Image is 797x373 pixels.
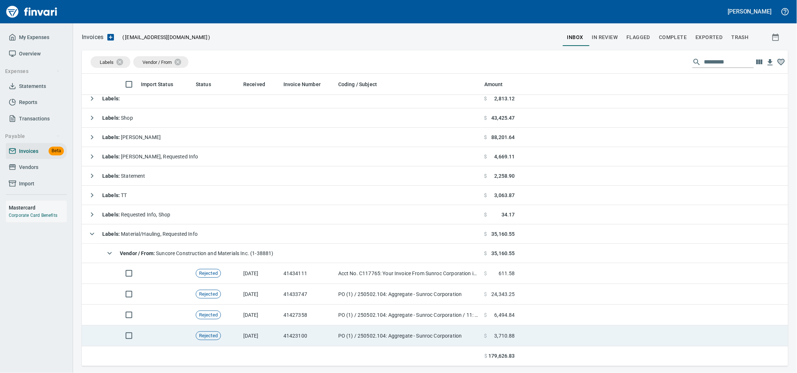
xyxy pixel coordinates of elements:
[243,80,265,89] span: Received
[102,115,121,121] strong: Labels :
[484,192,487,199] span: $
[281,305,335,326] td: 41427358
[102,231,198,237] span: Material/Hauling, Requested Info
[499,270,515,277] span: 611.58
[133,56,188,68] div: Vendor / From
[728,8,772,15] h5: [PERSON_NAME]
[5,132,60,141] span: Payable
[196,332,221,339] span: Rejected
[6,111,67,127] a: Transactions
[765,31,788,44] button: Show invoices within a particular date range
[100,59,114,65] span: Labels
[91,56,130,68] div: Labels
[102,134,161,140] span: [PERSON_NAME]
[102,231,121,237] strong: Labels :
[196,80,211,89] span: Status
[196,312,221,319] span: Rejected
[2,65,63,78] button: Expenses
[196,80,221,89] span: Status
[118,34,210,41] p: ( )
[502,211,515,218] span: 34.17
[696,33,723,42] span: Exported
[492,134,515,141] span: 88,201.64
[6,159,67,176] a: Vendors
[484,332,487,339] span: $
[484,172,487,180] span: $
[495,332,515,339] span: 3,710.88
[102,192,121,198] strong: Labels :
[281,284,335,305] td: 41433747
[484,353,487,360] span: $
[141,80,183,89] span: Import Status
[484,80,512,89] span: Amount
[484,270,487,277] span: $
[495,172,515,180] span: 2,258.90
[196,270,221,277] span: Rejected
[484,291,487,298] span: $
[2,130,63,143] button: Payable
[495,95,515,102] span: 2,813.12
[120,250,274,256] span: Suncore Construction and Materials Inc. (1-38881)
[335,326,481,346] td: PO (1) / 250502.104: Aggregate - Sunroc Corporation
[5,67,60,76] span: Expenses
[492,230,515,238] span: 35,160.55
[484,230,487,238] span: $
[6,29,67,46] a: My Expenses
[335,263,481,284] td: Acct No. C117765: Your Invoice From Sunroc Corporation is Attached
[6,94,67,111] a: Reports
[659,33,687,42] span: Complete
[142,59,172,65] span: Vendor / From
[592,33,618,42] span: In Review
[9,204,67,212] h6: Mastercard
[283,80,330,89] span: Invoice Number
[495,153,515,160] span: 4,669.11
[243,80,275,89] span: Received
[19,147,38,156] span: Invoices
[492,114,515,122] span: 43,425.47
[124,34,208,41] span: [EMAIL_ADDRESS][DOMAIN_NAME]
[484,311,487,319] span: $
[732,33,749,42] span: trash
[82,33,103,42] nav: breadcrumb
[19,114,50,123] span: Transactions
[102,212,170,218] span: Requested Info, Shop
[726,6,774,17] button: [PERSON_NAME]
[754,57,765,68] button: Choose columns to display
[9,213,57,218] a: Corporate Card Benefits
[495,311,515,319] span: 6,494.84
[335,284,481,305] td: PO (1) / 250502.104: Aggregate - Sunroc Corporation
[338,80,386,89] span: Coding / Subject
[103,33,118,42] button: Upload an Invoice
[19,179,34,188] span: Import
[102,173,145,179] span: Statement
[484,153,487,160] span: $
[283,80,321,89] span: Invoice Number
[484,80,503,89] span: Amount
[492,291,515,298] span: 24,343.25
[141,80,173,89] span: Import Status
[4,3,59,20] a: Finvari
[281,326,335,346] td: 41423100
[19,49,41,58] span: Overview
[19,163,38,172] span: Vendors
[82,33,103,42] p: Invoices
[102,173,121,179] strong: Labels :
[484,134,487,141] span: $
[240,326,281,346] td: [DATE]
[102,212,121,218] strong: Labels :
[240,263,281,284] td: [DATE]
[102,154,121,159] strong: Labels :
[6,46,67,62] a: Overview
[281,263,335,284] td: 41434111
[240,305,281,326] td: [DATE]
[196,291,221,298] span: Rejected
[627,33,651,42] span: Flagged
[484,114,487,122] span: $
[484,211,487,218] span: $
[484,250,487,257] span: $
[120,250,156,256] strong: Vendor / From :
[19,82,46,91] span: Statements
[335,305,481,326] td: PO (1) / 250502.104: Aggregate - Sunroc Corporation / 11: Pit Run 6" Minus + Borrow
[240,284,281,305] td: [DATE]
[102,96,120,101] strong: Labels :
